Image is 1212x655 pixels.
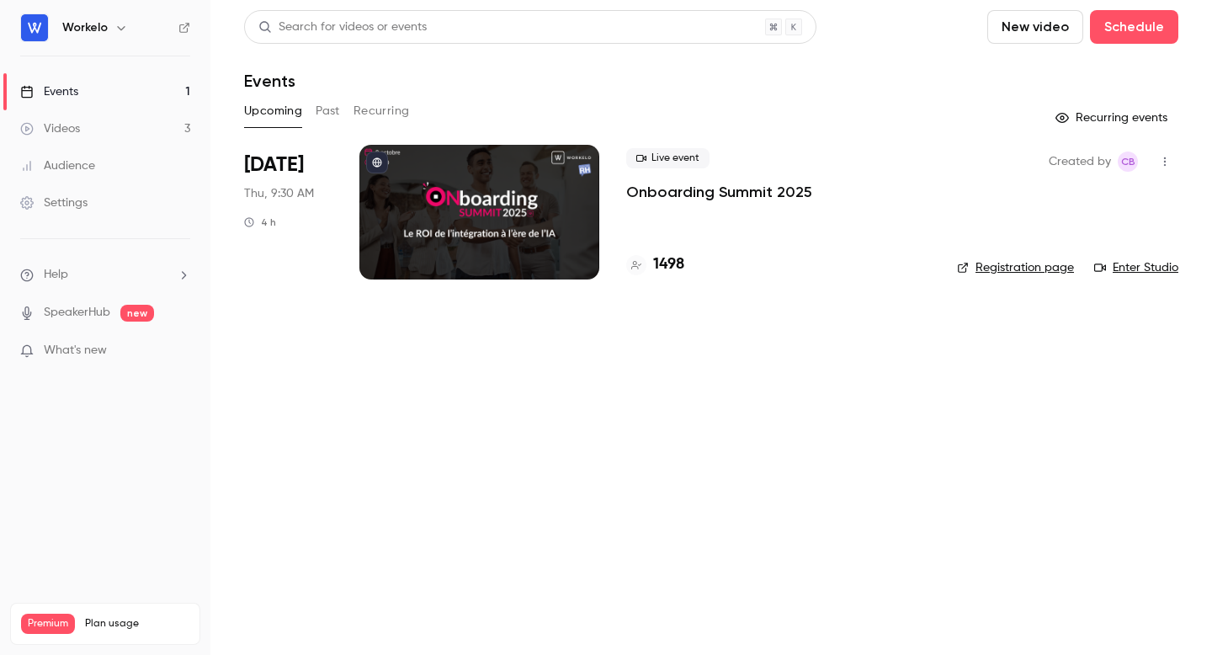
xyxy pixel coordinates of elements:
[1094,259,1178,276] a: Enter Studio
[1121,152,1135,172] span: CB
[20,157,95,174] div: Audience
[244,185,314,202] span: Thu, 9:30 AM
[244,216,276,229] div: 4 h
[44,304,110,322] a: SpeakerHub
[20,120,80,137] div: Videos
[1048,104,1178,131] button: Recurring events
[653,253,684,276] h4: 1498
[120,305,154,322] span: new
[62,19,108,36] h6: Workelo
[21,614,75,634] span: Premium
[20,194,88,211] div: Settings
[244,71,295,91] h1: Events
[316,98,340,125] button: Past
[85,617,189,631] span: Plan usage
[244,152,304,178] span: [DATE]
[258,19,427,36] div: Search for videos or events
[244,98,302,125] button: Upcoming
[1118,152,1138,172] span: Chloé B
[44,342,107,359] span: What's new
[626,182,812,202] a: Onboarding Summit 2025
[626,148,710,168] span: Live event
[1090,10,1178,44] button: Schedule
[21,14,48,41] img: Workelo
[353,98,410,125] button: Recurring
[626,253,684,276] a: 1498
[20,266,190,284] li: help-dropdown-opener
[44,266,68,284] span: Help
[987,10,1083,44] button: New video
[1049,152,1111,172] span: Created by
[20,83,78,100] div: Events
[957,259,1074,276] a: Registration page
[244,145,332,280] div: Oct 9 Thu, 9:30 AM (Europe/Paris)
